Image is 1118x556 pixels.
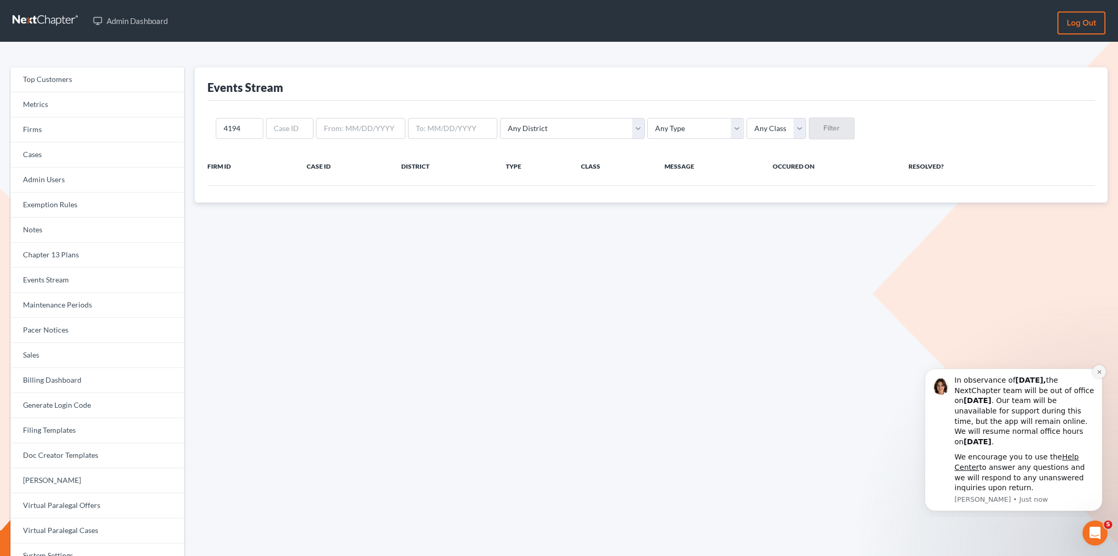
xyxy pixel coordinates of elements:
input: Firm ID [216,118,263,139]
a: Billing Dashboard [10,368,184,393]
th: Resolved? [900,156,1020,177]
a: Virtual Paralegal Cases [10,518,184,543]
a: Virtual Paralegal Offers [10,493,184,518]
input: Filter [809,117,855,139]
a: [PERSON_NAME] [10,468,184,493]
th: District [393,156,497,177]
input: Case ID [266,118,313,139]
a: Maintenance Periods [10,293,184,318]
iframe: Intercom live chat [1082,520,1108,546]
th: Firm ID [195,156,298,177]
a: Chapter 13 Plans [10,243,184,268]
span: 5 [1104,520,1112,529]
a: Generate Login Code [10,393,184,418]
a: Top Customers [10,67,184,92]
a: Metrics [10,92,184,117]
a: Pacer Notices [10,318,184,343]
th: Message [656,156,764,177]
th: Class [573,156,656,177]
a: Doc Creator Templates [10,443,184,468]
th: Type [497,156,573,177]
a: Firms [10,117,184,143]
a: Admin Dashboard [88,11,173,30]
a: Exemption Rules [10,193,184,218]
th: Occured On [764,156,900,177]
a: Cases [10,143,184,168]
a: Admin Users [10,168,184,193]
input: From: MM/DD/YYYY [316,118,405,139]
a: Events Stream [10,268,184,293]
div: Events Stream [207,80,283,95]
iframe: Intercom notifications message [909,359,1118,517]
th: Case ID [298,156,393,177]
a: Log out [1057,11,1105,34]
a: Sales [10,343,184,368]
input: To: MM/DD/YYYY [408,118,497,139]
a: Filing Templates [10,418,184,443]
a: Notes [10,218,184,243]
